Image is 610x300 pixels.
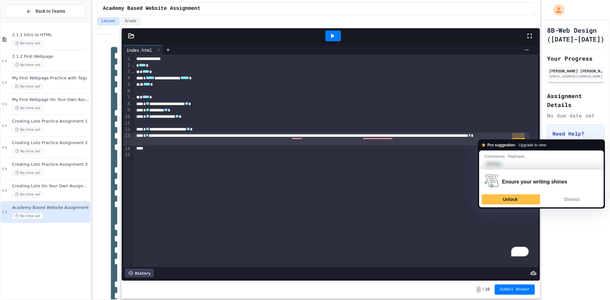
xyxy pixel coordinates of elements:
[12,213,43,219] span: No time set
[123,47,155,53] div: index.html
[131,95,134,100] span: Fold line
[36,8,65,15] span: Back to Teams
[12,97,89,103] span: My First Webpage On Your Own Asssignment
[12,191,43,197] span: No time set
[500,287,530,292] span: Submit Answer
[123,126,131,133] div: 12
[12,105,43,111] span: No time set
[123,75,131,81] div: 4
[482,287,485,292] span: /
[12,119,89,124] span: Creating Lists Practice Assignment 1
[123,56,131,62] div: 1
[12,40,43,46] span: No time set
[549,74,602,79] div: [EMAIL_ADDRESS][DOMAIN_NAME]
[123,45,163,55] div: index.html
[123,88,131,94] div: 6
[12,62,43,68] span: No time set
[123,152,131,158] div: 15
[12,183,89,189] span: Creating Lists On Your Own Assignment
[123,146,131,152] div: 14
[12,32,89,38] span: 2.1.1 Intro to HTML
[123,62,131,69] div: 2
[131,69,134,74] span: Fold line
[12,170,43,176] span: No time set
[547,26,604,43] h1: 8B-Web Design ([DATE]-[DATE])
[123,101,131,107] div: 8
[6,4,85,18] button: Back to Teams
[123,94,131,101] div: 7
[12,140,89,146] span: Creating Lists Practice Assignment 2
[546,3,566,17] div: My Account
[12,205,89,210] span: Academy Based Website Assignment
[476,286,481,293] span: -
[12,54,89,59] span: 2.1.2 First Webpage
[131,63,134,68] span: Fold line
[12,127,43,133] span: No time set
[12,162,89,167] span: Creating Lists Practice Assignment 3
[123,120,131,126] div: 11
[123,69,131,75] div: 3
[134,55,538,267] div: To enrich screen reader interactions, please activate Accessibility in Grammarly extension settings
[485,287,490,292] span: 10
[549,68,602,74] div: [PERSON_NAME] [PERSON_NAME]
[547,54,604,63] h2: Your Progress
[103,5,200,12] span: Academy Based Website Assignment
[123,133,131,146] div: 13
[495,284,535,295] button: Submit Answer
[12,76,89,81] span: My First Webpage Practice with Tags
[98,17,119,25] button: Lesson
[123,114,131,120] div: 10
[12,83,43,90] span: No time set
[123,82,131,88] div: 5
[123,107,131,113] div: 9
[552,130,599,137] h3: Need Help?
[125,269,154,277] div: History
[547,112,604,119] div: No due date set
[547,91,604,109] h2: Assignment Details
[121,17,140,25] button: Grade
[12,148,43,154] span: No time set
